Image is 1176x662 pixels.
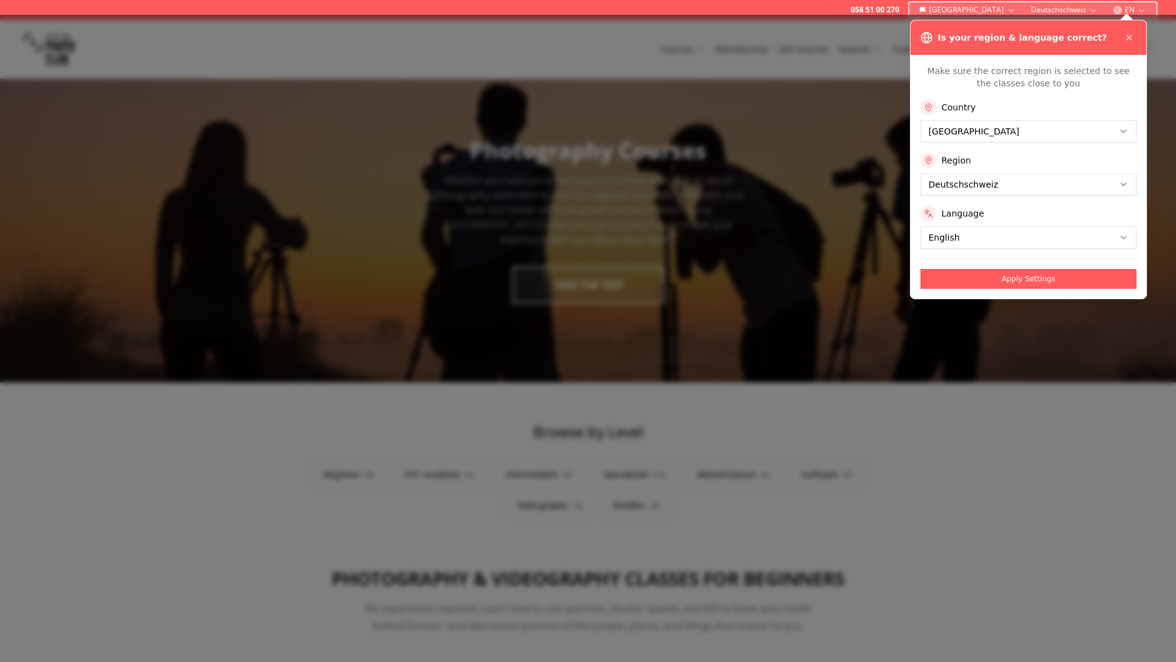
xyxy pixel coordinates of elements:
[938,31,1107,44] h3: Is your region & language correct?
[941,101,976,114] label: Country
[941,154,971,167] label: Region
[920,65,1136,89] p: Make sure the correct region is selected to see the classes close to you
[851,5,899,15] a: 058 51 00 270
[914,2,1021,17] button: [GEOGRAPHIC_DATA]
[1026,2,1103,17] button: Deutschschweiz
[941,207,984,220] label: Language
[1108,2,1151,17] button: EN
[920,269,1136,289] button: Apply Settings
